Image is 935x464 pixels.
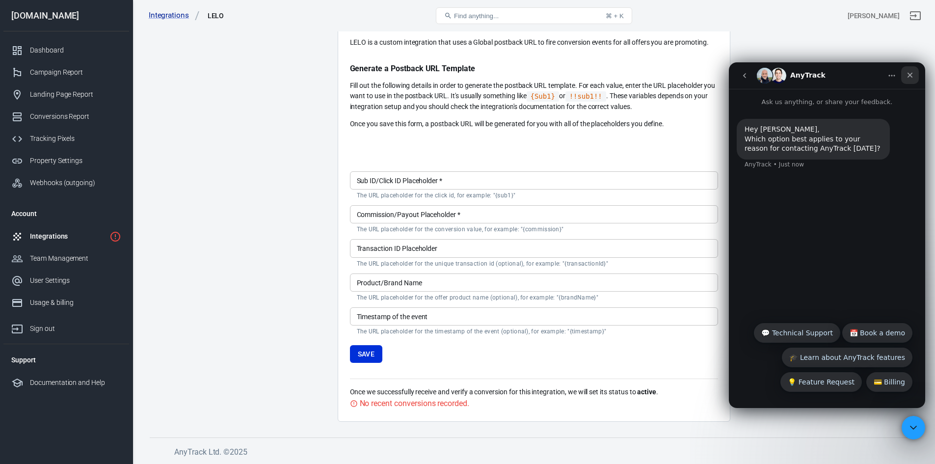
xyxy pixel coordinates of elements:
p: Fill out the following details in order to generate the postback URL template. For each value, en... [350,81,718,112]
p: The URL placeholder for the offer product name (optional), for example: "{brandName}" [357,294,711,301]
a: Landing Page Report [3,83,129,106]
code: Click to copy [565,91,606,102]
a: Tracking Pixels [3,128,129,150]
a: Sign out [904,4,927,27]
div: Property Settings [30,156,121,166]
a: Campaign Report [3,61,129,83]
div: Landing Page Report [30,89,121,100]
p: LELO is a custom integration that uses a Global postback URL to fire conversion events for all of... [350,37,718,48]
div: LELO [208,11,224,21]
a: Usage & billing [3,292,129,314]
a: Webhooks (outgoing) [3,172,129,194]
a: Property Settings [3,150,129,172]
p: Generate a Postback URL Template [350,63,718,74]
p: Once you save this form, a postback URL will be generated for you with all of the placeholders yo... [350,119,718,129]
div: Documentation and Help [30,378,121,388]
a: Dashboard [3,39,129,61]
li: Support [3,348,129,372]
input: {sub1} [350,171,718,190]
p: The URL placeholder for the unique transaction id (optional), for example: "{transactionId}" [357,260,711,268]
a: Sign out [3,314,129,340]
iframe: Intercom live chat [729,62,925,408]
div: Tracking Pixels [30,134,121,144]
button: Save [350,345,383,363]
strong: active [637,388,656,396]
a: Team Management [3,247,129,270]
h6: AnyTrack Ltd. © 2025 [174,446,910,458]
div: Campaign Report [30,67,121,78]
input: {brandName} [350,273,718,292]
div: [DOMAIN_NAME] [3,11,129,20]
div: Account id: ALiREBa8 [848,11,900,21]
input: {commission} [350,205,718,223]
a: Integrations [149,10,200,21]
div: ⌘ + K [606,12,624,20]
li: Account [3,202,129,225]
svg: 1 networks not verified yet [109,231,121,243]
div: Dashboard [30,45,121,55]
div: Team Management [30,253,121,264]
div: Sign out [30,324,121,334]
div: Conversions Report [30,111,121,122]
span: Find anything... [454,12,499,20]
a: Integrations [3,225,129,247]
p: Once we successfully receive and verify a conversion for this integration, we will set its status... [350,387,718,397]
a: User Settings [3,270,129,292]
input: {timestamp} [350,307,718,326]
p: The URL placeholder for the conversion value, for example: "{commission}" [357,225,711,233]
code: Click to copy [527,91,559,102]
a: Conversions Report [3,106,129,128]
div: Integrations [30,231,106,242]
p: The URL placeholder for the timestamp of the event (optional), for example: "{timestamp}" [357,328,711,335]
p: The URL placeholder for the click id, for example: "{sub1}" [357,191,711,199]
div: User Settings [30,275,121,286]
div: Usage & billing [30,298,121,308]
div: No recent conversions recorded. [360,397,469,409]
iframe: Intercom live chat [902,416,925,439]
button: Find anything...⌘ + K [436,7,632,24]
div: Webhooks (outgoing) [30,178,121,188]
input: {transactionId} [350,239,718,257]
